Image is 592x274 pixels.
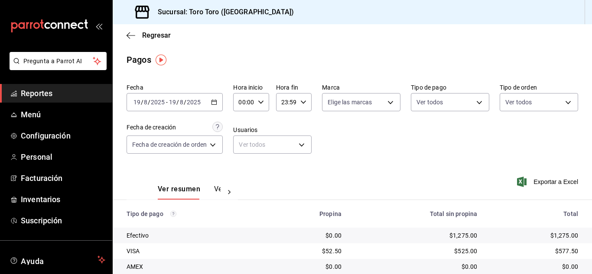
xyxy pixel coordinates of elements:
[176,99,179,106] span: /
[6,63,107,72] a: Pregunta a Parrot AI
[127,231,262,240] div: Efectivo
[21,130,105,142] span: Configuración
[127,31,171,39] button: Regresar
[184,99,186,106] span: /
[416,98,443,106] span: Ver todos
[142,31,171,39] span: Regresar
[491,210,578,217] div: Total
[21,255,94,265] span: Ayuda
[21,87,105,99] span: Reportes
[322,84,400,90] label: Marca
[179,99,184,106] input: --
[151,7,294,17] h3: Sucursal: Toro Toro ([GEOGRAPHIC_DATA])
[328,98,372,106] span: Elige las marcas
[500,84,578,90] label: Tipo de orden
[133,99,141,106] input: --
[150,99,165,106] input: ----
[491,231,578,240] div: $1,275.00
[127,53,151,66] div: Pagos
[276,210,342,217] div: Propina
[355,231,477,240] div: $1,275.00
[276,247,342,255] div: $52.50
[355,210,477,217] div: Total sin propina
[132,140,207,149] span: Fecha de creación de orden
[170,211,176,217] svg: Los pagos realizados con Pay y otras terminales son montos brutos.
[95,23,102,29] button: open_drawer_menu
[491,262,578,271] div: $0.00
[127,210,262,217] div: Tipo de pago
[127,84,223,90] label: Fecha
[10,52,107,70] button: Pregunta a Parrot AI
[505,98,532,106] span: Ver todos
[158,185,221,200] div: navigation tabs
[148,99,150,106] span: /
[519,177,578,187] button: Exportar a Excel
[141,99,143,106] span: /
[233,84,269,90] label: Hora inicio
[23,57,93,66] span: Pregunta a Parrot AI
[21,193,105,205] span: Inventarios
[21,215,105,226] span: Suscripción
[166,99,168,106] span: -
[233,127,312,133] label: Usuarios
[214,185,247,200] button: Ver pagos
[276,262,342,271] div: $0.00
[169,99,176,106] input: --
[355,262,477,271] div: $0.00
[491,247,578,255] div: $577.50
[143,99,148,106] input: --
[186,99,201,106] input: ----
[127,247,262,255] div: VISA
[127,123,176,132] div: Fecha de creación
[21,109,105,120] span: Menú
[21,151,105,163] span: Personal
[158,185,200,200] button: Ver resumen
[276,84,312,90] label: Hora fin
[127,262,262,271] div: AMEX
[355,247,477,255] div: $525.00
[233,135,312,154] div: Ver todos
[411,84,489,90] label: Tipo de pago
[21,172,105,184] span: Facturación
[156,55,166,65] img: Tooltip marker
[276,231,342,240] div: $0.00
